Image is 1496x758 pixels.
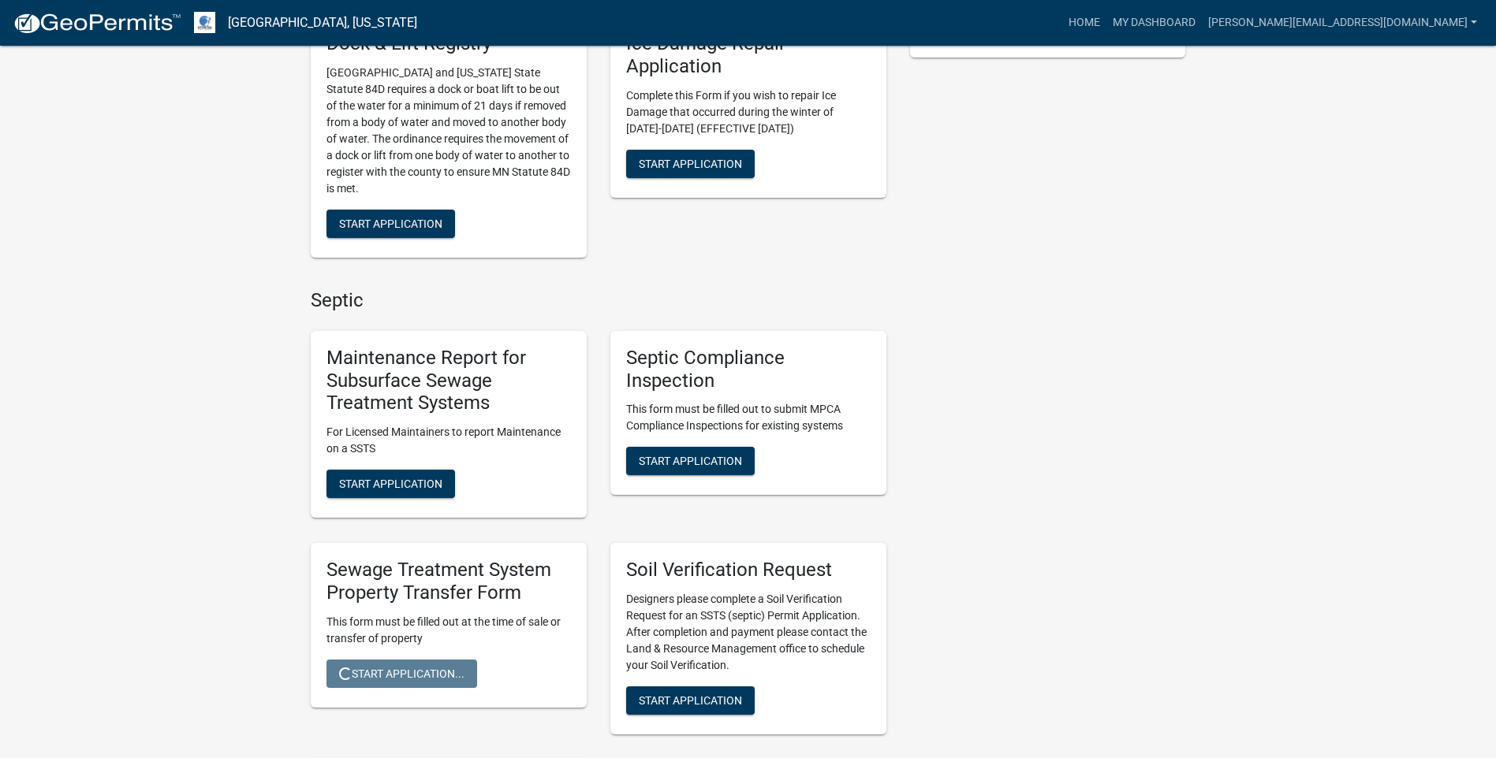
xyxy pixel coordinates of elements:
img: Otter Tail County, Minnesota [194,12,215,33]
span: Start Application [639,694,742,707]
h4: Septic [311,289,886,312]
p: Complete this Form if you wish to repair Ice Damage that occurred during the winter of [DATE]-[DA... [626,87,871,137]
button: Start Application [626,150,755,178]
button: Start Application... [326,660,477,688]
h5: Soil Verification Request [626,559,871,582]
span: Start Application... [339,667,464,679]
p: [GEOGRAPHIC_DATA] and [US_STATE] State Statute 84D requires a dock or boat lift to be out of the ... [326,65,571,197]
h5: Septic Compliance Inspection [626,347,871,392]
button: Start Application [626,447,755,475]
p: Designers please complete a Soil Verification Request for an SSTS (septic) Permit Application. Af... [626,591,871,674]
h5: Sewage Treatment System Property Transfer Form [326,559,571,604]
button: Start Application [626,686,755,715]
span: Start Application [639,157,742,169]
span: Start Application [339,217,442,230]
p: This form must be filled out to submit MPCA Compliance Inspections for existing systems [626,401,871,434]
a: Home [1062,8,1106,38]
p: This form must be filled out at the time of sale or transfer of property [326,614,571,647]
button: Start Application [326,470,455,498]
a: My Dashboard [1106,8,1202,38]
h5: Ice Damage Repair Application [626,32,871,78]
span: Start Application [339,477,442,490]
p: For Licensed Maintainers to report Maintenance on a SSTS [326,424,571,457]
h5: Maintenance Report for Subsurface Sewage Treatment Systems [326,347,571,414]
span: Start Application [639,455,742,467]
button: Start Application [326,210,455,238]
a: [PERSON_NAME][EMAIL_ADDRESS][DOMAIN_NAME] [1202,8,1483,38]
a: [GEOGRAPHIC_DATA], [US_STATE] [228,9,417,36]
